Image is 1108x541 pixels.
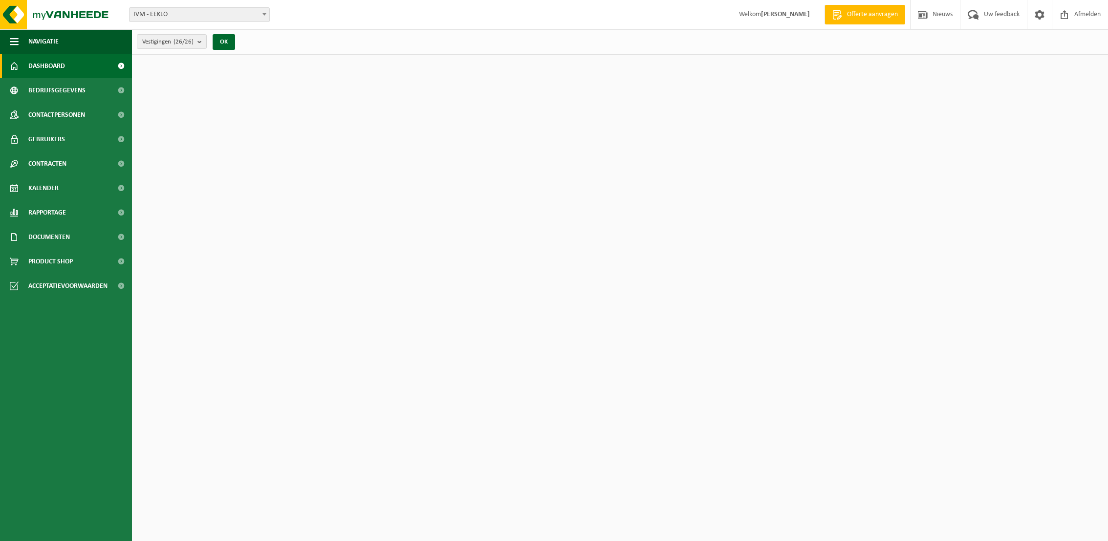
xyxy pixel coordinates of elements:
span: Dashboard [28,54,65,78]
span: Product Shop [28,249,73,274]
span: Bedrijfsgegevens [28,78,86,103]
button: OK [213,34,235,50]
span: Kalender [28,176,59,200]
span: Contracten [28,151,66,176]
count: (26/26) [174,39,194,45]
span: Vestigingen [142,35,194,49]
a: Offerte aanvragen [825,5,905,24]
span: Contactpersonen [28,103,85,127]
span: Rapportage [28,200,66,225]
button: Vestigingen(26/26) [137,34,207,49]
span: IVM - EEKLO [130,8,269,22]
span: Offerte aanvragen [845,10,900,20]
span: Acceptatievoorwaarden [28,274,108,298]
span: Gebruikers [28,127,65,151]
span: Documenten [28,225,70,249]
span: IVM - EEKLO [129,7,270,22]
strong: [PERSON_NAME] [761,11,810,18]
span: Navigatie [28,29,59,54]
